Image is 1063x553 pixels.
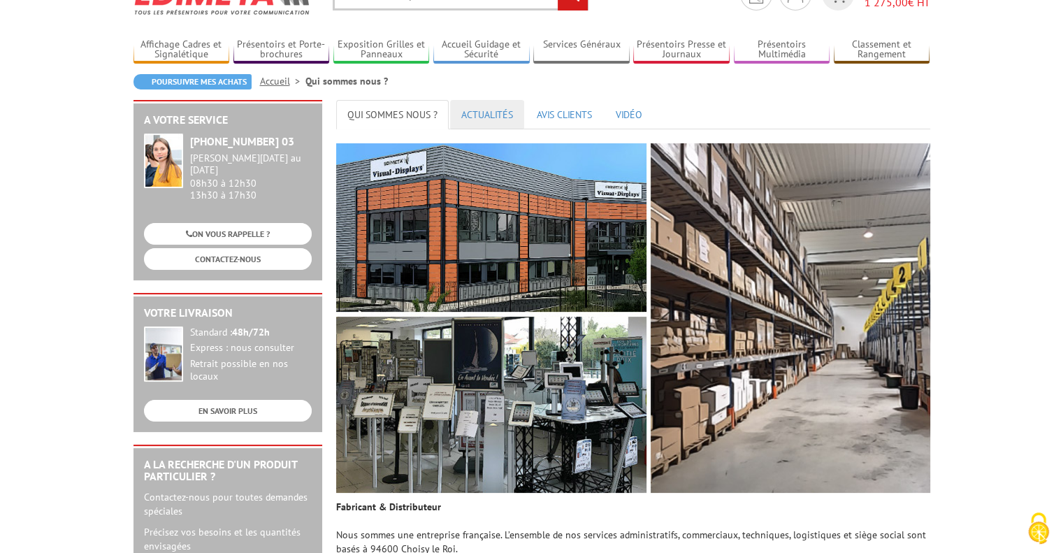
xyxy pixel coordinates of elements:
a: Présentoirs Multimédia [734,38,830,62]
a: Classement et Rangement [834,38,930,62]
p: Précisez vos besoins et les quantités envisagées [144,525,312,553]
div: Domaine: [DOMAIN_NAME] [36,36,158,48]
a: Accueil [260,75,305,87]
a: Services Généraux [533,38,630,62]
img: logo_orange.svg [22,22,34,34]
a: VIDÉO [605,100,653,129]
img: website_grey.svg [22,36,34,48]
button: Cookies (fenêtre modale) [1014,505,1063,553]
img: Cookies (fenêtre modale) [1021,511,1056,546]
a: EN SAVOIR PLUS [144,400,312,422]
li: Qui sommes nous ? [305,74,388,88]
div: Domaine [72,82,108,92]
div: v 4.0.25 [39,22,68,34]
strong: [PHONE_NUMBER] 03 [190,134,294,148]
a: CONTACTEZ-NOUS [144,248,312,270]
div: Standard : [190,326,312,339]
h2: A la recherche d'un produit particulier ? [144,459,312,483]
div: 08h30 à 12h30 13h30 à 17h30 [190,152,312,201]
a: Exposition Grilles et Panneaux [333,38,430,62]
a: QUI SOMMES NOUS ? [336,100,449,129]
a: Poursuivre mes achats [133,74,252,89]
div: [PERSON_NAME][DATE] au [DATE] [190,152,312,176]
a: ON VOUS RAPPELLE ? [144,223,312,245]
img: widget-service.jpg [144,134,183,188]
strong: 48h/72h [232,326,270,338]
img: widget-livraison.jpg [144,326,183,382]
a: Présentoirs Presse et Journaux [633,38,730,62]
a: AVIS CLIENTS [526,100,603,129]
div: Retrait possible en nos locaux [190,358,312,383]
img: tab_keywords_by_traffic_grey.svg [159,81,170,92]
h2: A votre service [144,114,312,127]
h2: Votre livraison [144,307,312,319]
p: Contactez-nous pour toutes demandes spéciales [144,490,312,518]
a: Présentoirs et Porte-brochures [233,38,330,62]
img: tab_domain_overview_orange.svg [57,81,68,92]
a: Affichage Cadres et Signalétique [133,38,230,62]
strong: Fabricant & Distributeur [336,501,441,513]
a: Accueil Guidage et Sécurité [433,38,530,62]
a: ACTUALITÉS [450,100,524,129]
div: Mots-clés [174,82,214,92]
img: photos-edimeta.jpg [336,143,930,493]
div: Express : nous consulter [190,342,312,354]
